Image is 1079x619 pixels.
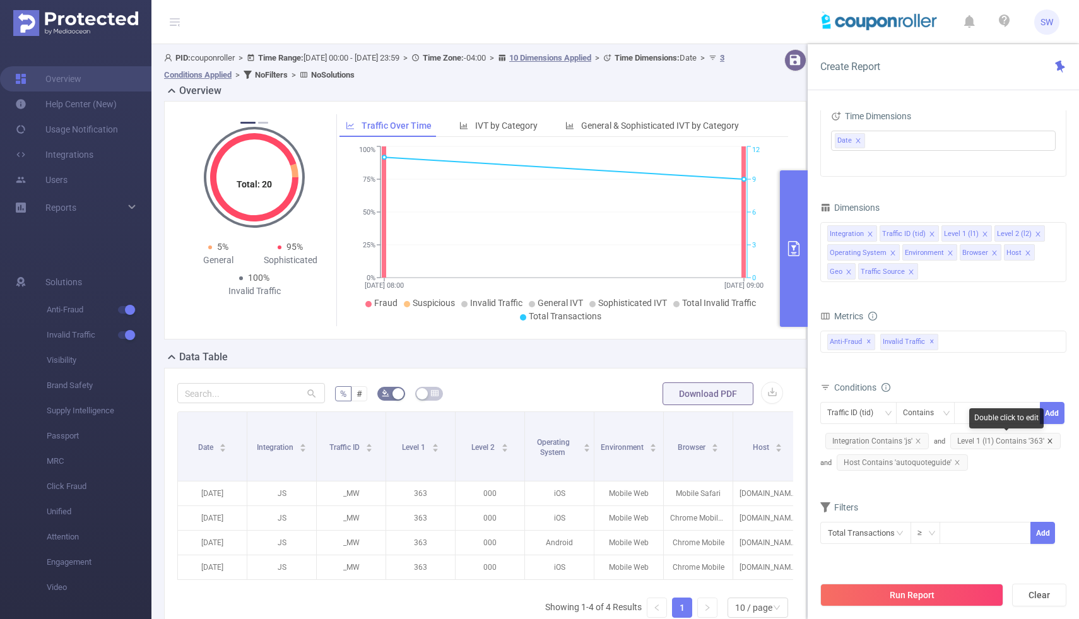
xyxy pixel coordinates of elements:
[752,274,756,282] tspan: 0
[232,70,244,80] span: >
[663,382,753,405] button: Download PDF
[501,447,508,451] i: icon: caret-down
[724,281,764,290] tspan: [DATE] 09:00
[219,442,227,449] div: Sort
[653,604,661,611] i: icon: left
[584,442,591,445] i: icon: caret-up
[885,410,892,418] i: icon: down
[664,481,733,505] p: Mobile Safari
[775,442,782,449] div: Sort
[820,459,973,467] span: and
[365,442,373,449] div: Sort
[858,263,918,280] li: Traffic Source
[317,555,386,579] p: _MW
[247,555,316,579] p: JS
[456,481,524,505] p: 000
[300,447,307,451] i: icon: caret-down
[47,575,151,600] span: Video
[647,598,667,618] li: Previous Page
[247,506,316,530] p: JS
[529,311,601,321] span: Total Transactions
[399,53,411,62] span: >
[830,226,864,242] div: Integration
[697,598,717,618] li: Next Page
[367,274,375,282] tspan: 0%
[178,481,247,505] p: [DATE]
[837,454,968,471] span: Host Contains 'autoquoteguide'
[300,442,307,445] i: icon: caret-up
[346,121,355,130] i: icon: line-chart
[164,54,175,62] i: icon: user
[459,121,468,130] i: icon: bar-chart
[827,244,900,261] li: Operating System
[47,524,151,550] span: Attention
[969,408,1044,428] div: Double click to edit
[456,555,524,579] p: 000
[835,133,865,148] li: Date
[47,348,151,373] span: Visibility
[538,298,583,308] span: General IVT
[15,66,81,91] a: Overview
[775,442,782,445] i: icon: caret-up
[329,443,362,452] span: Traffic ID
[880,225,939,242] li: Traffic ID (tid)
[286,242,303,252] span: 95%
[672,598,692,618] li: 1
[15,117,118,142] a: Usage Notification
[1006,245,1022,261] div: Host
[386,531,455,555] p: 363
[697,53,709,62] span: >
[775,447,782,451] i: icon: caret-down
[584,447,591,451] i: icon: caret-down
[235,53,247,62] span: >
[752,146,760,155] tspan: 12
[359,146,375,155] tspan: 100%
[164,53,724,80] span: couponroller [DATE] 00:00 - [DATE] 23:59 -04:00
[649,442,657,449] div: Sort
[317,531,386,555] p: _MW
[733,555,802,579] p: [DOMAIN_NAME]
[583,442,591,449] div: Sort
[471,443,497,452] span: Level 2
[820,61,880,73] span: Create Report
[908,269,914,276] i: icon: close
[837,134,852,148] span: Date
[855,138,861,145] i: icon: close
[664,531,733,555] p: Chrome Mobile
[254,254,326,267] div: Sophisticated
[47,550,151,575] span: Engagement
[47,499,151,524] span: Unified
[475,121,538,131] span: IVT by Category
[545,598,642,618] li: Showing 1-4 of 4 Results
[830,264,842,280] div: Geo
[890,250,896,257] i: icon: close
[991,250,998,257] i: icon: close
[382,389,389,397] i: icon: bg-colors
[386,481,455,505] p: 363
[820,584,1003,606] button: Run Report
[650,442,657,445] i: icon: caret-up
[565,121,574,130] i: icon: bar-chart
[825,433,929,449] span: Integration Contains 'js'
[248,273,269,283] span: 100%
[470,298,522,308] span: Invalid Traffic
[340,389,346,399] span: %
[915,438,921,444] i: icon: close
[704,604,711,611] i: icon: right
[917,522,931,543] div: ≥
[374,298,398,308] span: Fraud
[929,231,935,239] i: icon: close
[431,389,439,397] i: icon: table
[423,53,464,62] b: Time Zone:
[752,208,756,216] tspan: 6
[47,474,151,499] span: Click Fraud
[1012,584,1066,606] button: Clear
[650,447,657,451] i: icon: caret-down
[752,241,756,249] tspan: 3
[501,442,509,449] div: Sort
[217,242,228,252] span: 5%
[982,231,988,239] i: icon: close
[882,226,926,242] div: Traffic ID (tid)
[177,383,325,403] input: Search...
[752,175,756,184] tspan: 9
